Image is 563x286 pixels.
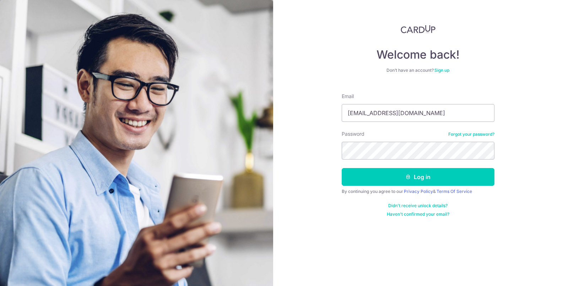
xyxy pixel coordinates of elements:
[434,68,449,73] a: Sign up
[387,211,449,217] a: Haven't confirmed your email?
[448,131,494,137] a: Forgot your password?
[437,189,472,194] a: Terms Of Service
[342,168,494,186] button: Log in
[342,48,494,62] h4: Welcome back!
[342,104,494,122] input: Enter your Email
[342,68,494,73] div: Don’t have an account?
[388,203,448,209] a: Didn't receive unlock details?
[342,93,354,100] label: Email
[404,189,433,194] a: Privacy Policy
[342,189,494,194] div: By continuing you agree to our &
[401,25,435,33] img: CardUp Logo
[342,130,364,137] label: Password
